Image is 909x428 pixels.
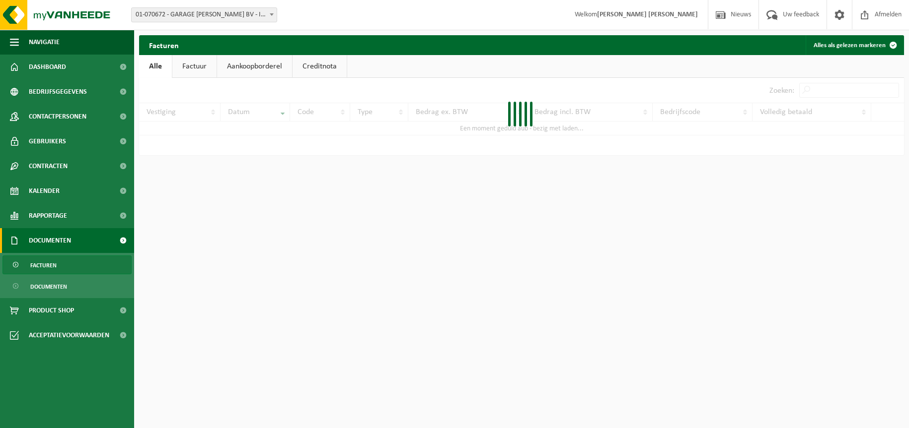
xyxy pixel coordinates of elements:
[29,30,60,55] span: Navigatie
[29,298,74,323] span: Product Shop
[806,35,903,55] button: Alles als gelezen markeren
[2,277,132,296] a: Documenten
[217,55,292,78] a: Aankoopborderel
[139,35,189,55] h2: Facturen
[597,11,698,18] strong: [PERSON_NAME] [PERSON_NAME]
[29,129,66,154] span: Gebruikers
[30,277,67,296] span: Documenten
[29,154,68,179] span: Contracten
[29,55,66,79] span: Dashboard
[132,8,277,22] span: 01-070672 - GARAGE NAEYAERT BV - IZEGEM
[29,79,87,104] span: Bedrijfsgegevens
[29,203,67,228] span: Rapportage
[29,228,71,253] span: Documenten
[139,55,172,78] a: Alle
[2,255,132,274] a: Facturen
[29,179,60,203] span: Kalender
[172,55,217,78] a: Factuur
[293,55,347,78] a: Creditnota
[131,7,277,22] span: 01-070672 - GARAGE NAEYAERT BV - IZEGEM
[30,256,57,275] span: Facturen
[29,104,86,129] span: Contactpersonen
[29,323,109,348] span: Acceptatievoorwaarden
